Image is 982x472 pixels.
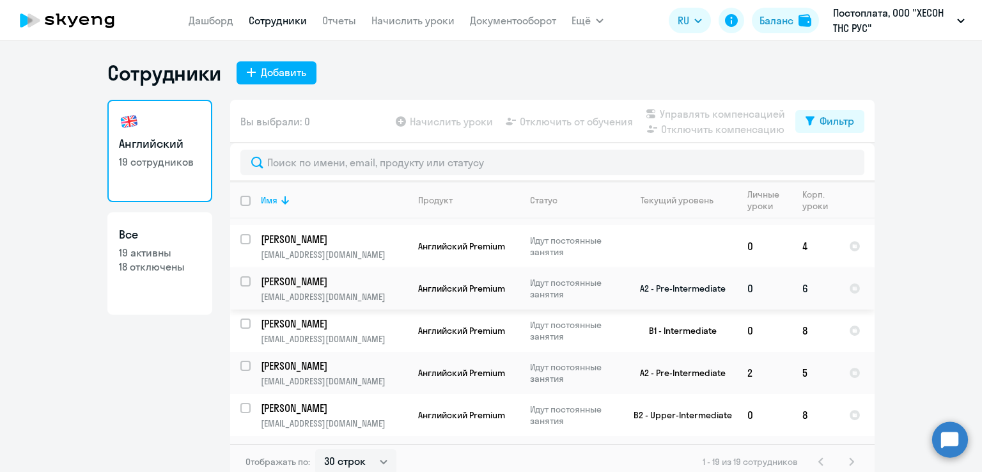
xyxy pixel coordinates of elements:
a: Документооборот [470,14,556,27]
img: balance [799,14,811,27]
p: Идут постоянные занятия [530,361,618,384]
td: 0 [737,310,792,352]
p: [EMAIL_ADDRESS][DOMAIN_NAME] [261,291,407,303]
button: Балансbalance [752,8,819,33]
a: [PERSON_NAME] [261,274,407,288]
button: RU [669,8,711,33]
td: 6 [792,267,839,310]
div: Добавить [261,65,306,80]
h3: Английский [119,136,201,152]
td: B2 - Upper-Intermediate [618,394,737,436]
td: A2 - Pre-Intermediate [618,267,737,310]
a: [PERSON_NAME] [261,443,407,457]
span: Английский Premium [418,283,505,294]
div: Личные уроки [747,189,783,212]
p: Идут постоянные занятия [530,319,618,342]
div: Корп. уроки [802,189,830,212]
p: [PERSON_NAME] [261,401,405,415]
p: Идут постоянные занятия [530,404,618,427]
p: [EMAIL_ADDRESS][DOMAIN_NAME] [261,333,407,345]
div: Баланс [760,13,793,28]
a: [PERSON_NAME] [261,232,407,246]
span: Ещё [572,13,591,28]
span: RU [678,13,689,28]
div: Имя [261,194,277,206]
td: 0 [737,394,792,436]
td: 8 [792,310,839,352]
td: 4 [792,225,839,267]
a: Отчеты [322,14,356,27]
div: Продукт [418,194,519,206]
div: Продукт [418,194,453,206]
p: [PERSON_NAME] [261,359,405,373]
p: [EMAIL_ADDRESS][DOMAIN_NAME] [261,249,407,260]
a: [PERSON_NAME] [261,401,407,415]
a: [PERSON_NAME] [261,359,407,373]
td: 0 [737,267,792,310]
span: Вы выбрали: 0 [240,114,310,129]
td: 0 [737,225,792,267]
p: [PERSON_NAME] [261,443,405,457]
button: Ещё [572,8,604,33]
button: Фильтр [795,110,864,133]
div: Статус [530,194,557,206]
p: [EMAIL_ADDRESS][DOMAIN_NAME] [261,375,407,387]
a: [PERSON_NAME] [261,317,407,331]
p: [EMAIL_ADDRESS][DOMAIN_NAME] [261,418,407,429]
div: Текущий уровень [628,194,736,206]
p: Идут постоянные занятия [530,277,618,300]
p: 18 отключены [119,260,201,274]
span: Английский Premium [418,409,505,421]
a: Начислить уроки [371,14,455,27]
a: Английский19 сотрудников [107,100,212,202]
h1: Сотрудники [107,60,221,86]
td: B1 - Intermediate [618,310,737,352]
a: Все19 активны18 отключены [107,212,212,315]
a: Сотрудники [249,14,307,27]
td: 5 [792,352,839,394]
span: Английский Premium [418,240,505,252]
span: Английский Premium [418,367,505,379]
p: 19 сотрудников [119,155,201,169]
p: [PERSON_NAME] [261,232,405,246]
td: 2 [737,352,792,394]
p: Идут постоянные занятия [530,235,618,258]
div: Фильтр [820,113,854,129]
td: A2 - Pre-Intermediate [618,352,737,394]
p: [PERSON_NAME] [261,274,405,288]
p: [PERSON_NAME] [261,317,405,331]
span: Отображать по: [245,456,310,468]
div: Корп. уроки [802,189,838,212]
div: Статус [530,194,618,206]
p: 19 активны [119,246,201,260]
div: Текущий уровень [641,194,713,206]
div: Имя [261,194,407,206]
h3: Все [119,226,201,243]
span: 1 - 19 из 19 сотрудников [703,456,798,468]
img: english [119,111,139,132]
button: Постоплата, ООО "ХЕСОН ТНС РУС" [827,5,971,36]
td: 8 [792,394,839,436]
p: Постоплата, ООО "ХЕСОН ТНС РУС" [833,5,952,36]
button: Добавить [237,61,316,84]
input: Поиск по имени, email, продукту или статусу [240,150,864,175]
a: Дашборд [189,14,233,27]
div: Личные уроки [747,189,791,212]
span: Английский Premium [418,325,505,336]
